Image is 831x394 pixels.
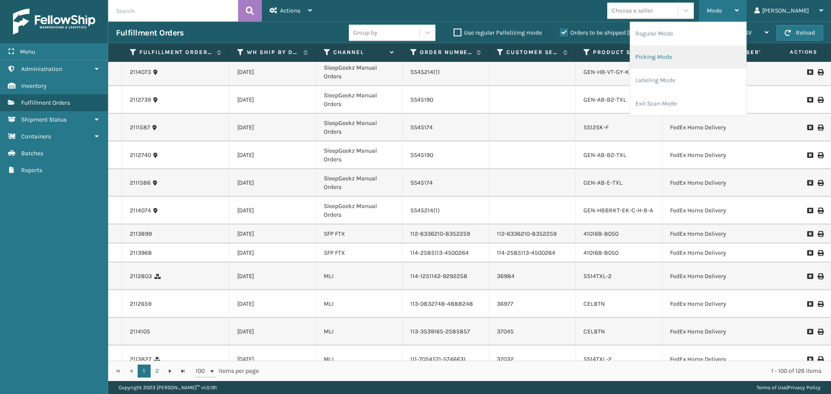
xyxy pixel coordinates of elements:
[13,9,95,35] img: logo
[130,249,152,257] a: 2113968
[316,290,403,318] td: MLI
[403,263,489,290] td: 114-1251142-9292258
[353,28,377,37] div: Group by
[583,68,637,76] a: GEN-HB-VT-GY-KCK
[818,273,823,279] i: Print Label
[316,318,403,346] td: MLI
[807,69,812,75] i: Request to Be Cancelled
[630,45,746,69] li: Picking Mode
[316,114,403,141] td: SleepGeekz Manual Orders
[662,169,812,197] td: FedEx Home Delivery
[247,48,299,56] label: WH Ship By Date
[807,180,812,186] i: Request to Be Cancelled
[280,7,300,14] span: Actions
[21,82,47,90] span: Inventory
[593,48,645,56] label: Product SKU
[630,22,746,45] li: Regular Mode
[560,29,644,36] label: Orders to be shipped [DATE]
[583,328,605,335] a: CEL8TN
[662,263,812,290] td: FedEx Home Delivery
[316,141,403,169] td: SleepGeekz Manual Orders
[164,365,177,378] a: Go to the next page
[788,384,821,391] a: Privacy Policy
[130,230,152,238] a: 2113899
[403,224,489,243] td: 112-6336210-8352259
[612,6,653,15] div: Choose a seller
[489,243,576,263] td: 114-2585113-4500264
[130,68,151,77] a: 2114073
[229,290,316,318] td: [DATE]
[707,7,722,14] span: Mode
[167,368,174,375] span: Go to the next page
[662,346,812,373] td: FedEx Home Delivery
[229,318,316,346] td: [DATE]
[196,365,259,378] span: items per page
[807,231,812,237] i: Request to Be Cancelled
[229,263,316,290] td: [DATE]
[662,197,812,224] td: FedEx Home Delivery
[583,96,626,103] a: GEN-AB-B2-TXL
[139,48,213,56] label: Fulfillment Order Id
[316,197,403,224] td: SleepGeekz Manual Orders
[403,58,489,86] td: SS45214(1)
[583,356,612,363] a: SS14TXL-2
[583,207,653,214] a: GEN-HBBRKT-EK-C-H-B-A
[583,272,612,280] a: SS14TXL-2
[21,150,43,157] span: Batches
[271,367,821,375] div: 1 - 100 of 126 items
[130,355,151,364] a: 2113827
[583,230,618,237] a: 410168-8050
[316,169,403,197] td: SleepGeekz Manual Orders
[506,48,559,56] label: Customer Service Order Number
[229,169,316,197] td: [DATE]
[130,96,151,104] a: 2112739
[818,97,823,103] i: Print Label
[229,243,316,263] td: [DATE]
[403,243,489,263] td: 114-2585113-4500264
[403,141,489,169] td: SS45190
[583,249,618,256] a: 410168-8050
[489,318,576,346] td: 37045
[130,123,150,132] a: 2111587
[662,243,812,263] td: FedEx Home Delivery
[818,356,823,362] i: Print Label
[807,329,812,335] i: Request to Be Cancelled
[583,124,609,131] a: SS12SK-F
[807,125,812,131] i: Request to Be Cancelled
[818,329,823,335] i: Print Label
[662,114,812,141] td: FedEx Home Delivery
[807,273,812,279] i: Request to Be Cancelled
[229,58,316,86] td: [DATE]
[316,346,403,373] td: MLI
[630,69,746,92] li: Labeling Mode
[119,381,217,394] p: Copyright 2023 [PERSON_NAME]™ v 1.0.191
[763,45,823,59] span: Actions
[130,327,150,336] a: 2114105
[196,367,209,375] span: 100
[403,346,489,373] td: 111-7054571-5746631
[807,152,812,158] i: Request to Be Cancelled
[583,179,622,186] a: GEN-AB-E-TXL
[420,48,472,56] label: Order Number
[818,180,823,186] i: Print Label
[21,167,42,174] span: Reports
[818,152,823,158] i: Print Label
[818,250,823,256] i: Print Label
[316,86,403,114] td: SleepGeekz Manual Orders
[130,300,151,308] a: 2112659
[20,48,35,55] span: Menu
[662,224,812,243] td: FedEx Home Delivery
[583,300,605,308] a: CEL8TN
[229,197,316,224] td: [DATE]
[229,346,316,373] td: [DATE]
[489,346,576,373] td: 37032
[21,133,51,140] span: Containers
[116,28,184,38] h3: Fulfillment Orders
[818,125,823,131] i: Print Label
[130,272,152,281] a: 2112803
[130,151,151,160] a: 2112740
[776,25,823,41] button: Reload
[489,290,576,318] td: 36977
[180,368,187,375] span: Go to the last page
[662,318,812,346] td: FedEx Home Delivery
